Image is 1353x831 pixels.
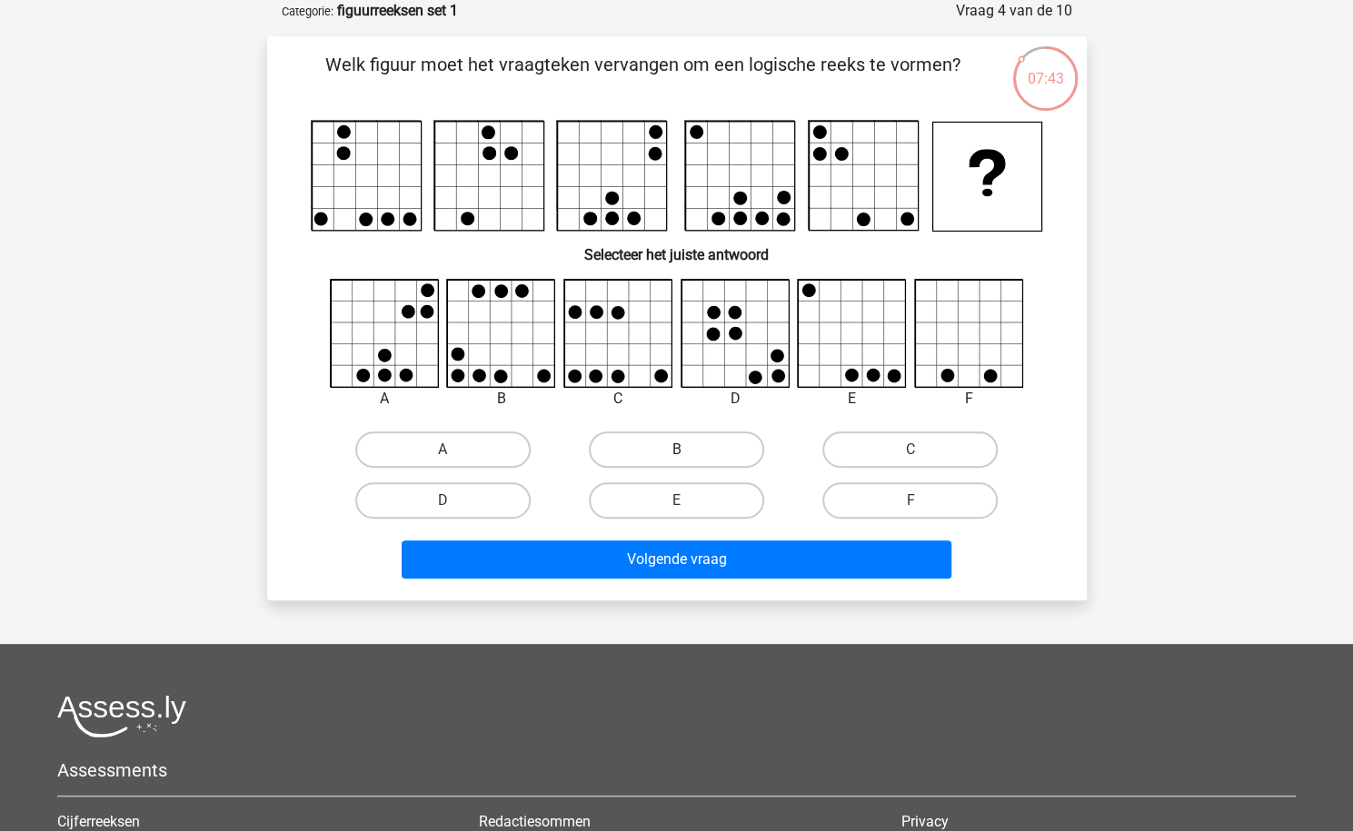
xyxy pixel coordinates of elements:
div: E [783,388,920,410]
strong: figuurreeksen set 1 [337,2,458,19]
label: E [589,482,764,519]
small: Categorie: [282,5,333,18]
label: D [355,482,531,519]
a: Privacy [901,813,949,830]
a: Redactiesommen [479,813,591,830]
label: F [822,482,998,519]
button: Volgende vraag [402,540,951,579]
p: Welk figuur moet het vraagteken vervangen om een logische reeks te vormen? [296,51,990,105]
div: A [316,388,453,410]
div: B [433,388,570,410]
div: 07:43 [1011,45,1079,90]
label: A [355,431,531,468]
img: Assessly logo [57,695,186,737]
div: F [900,388,1038,410]
div: D [667,388,804,410]
label: B [589,431,764,468]
h6: Selecteer het juiste antwoord [296,232,1058,263]
label: C [822,431,998,468]
a: Cijferreeksen [57,813,140,830]
h5: Assessments [57,759,1296,781]
div: C [550,388,687,410]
